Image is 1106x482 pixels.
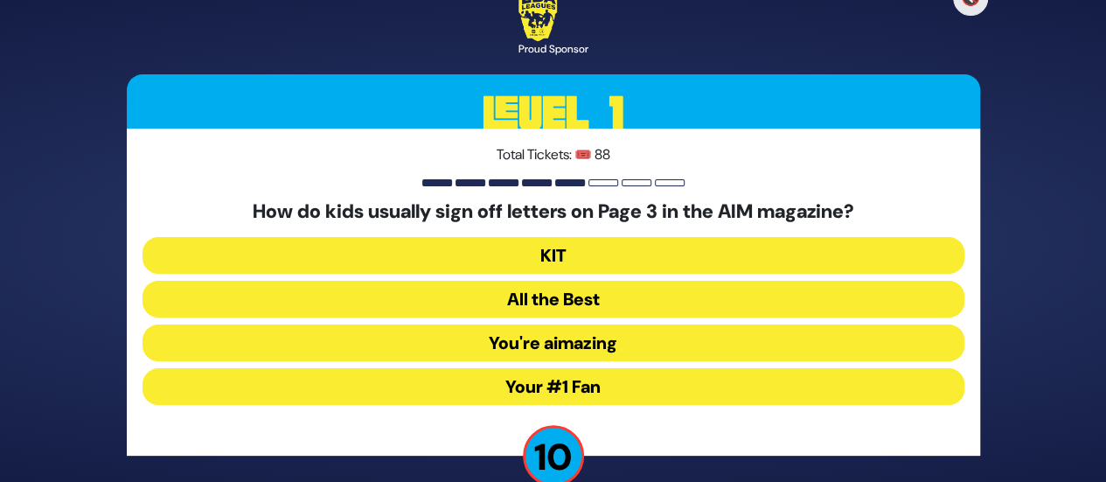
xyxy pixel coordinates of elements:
[143,200,964,223] h5: How do kids usually sign off letters on Page 3 in the AIM magazine?
[143,281,964,318] button: All the Best
[143,368,964,405] button: Your #1 Fan
[127,74,980,153] h3: Level 1
[143,237,964,274] button: KIT
[143,144,964,165] p: Total Tickets: 🎟️ 88
[518,41,588,57] div: Proud Sponsor
[143,325,964,361] button: You're aimazing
